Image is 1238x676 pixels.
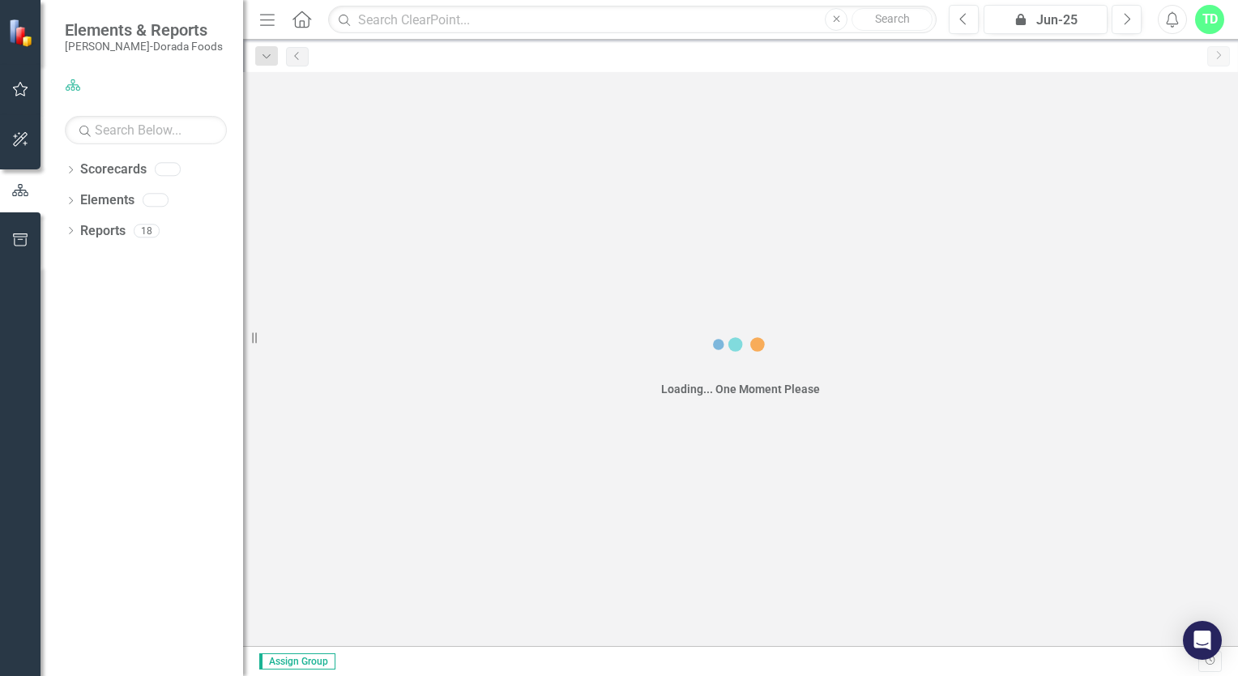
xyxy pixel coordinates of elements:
[8,18,36,46] img: ClearPoint Strategy
[1183,621,1222,660] div: Open Intercom Messenger
[259,653,335,670] span: Assign Group
[65,116,227,144] input: Search Below...
[65,20,223,40] span: Elements & Reports
[661,381,820,397] div: Loading... One Moment Please
[134,224,160,237] div: 18
[1195,5,1224,34] button: TD
[989,11,1102,30] div: Jun-25
[65,40,223,53] small: [PERSON_NAME]-Dorada Foods
[328,6,937,34] input: Search ClearPoint...
[80,160,147,179] a: Scorecards
[852,8,933,31] button: Search
[875,12,910,25] span: Search
[984,5,1108,34] button: Jun-25
[80,222,126,241] a: Reports
[80,191,134,210] a: Elements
